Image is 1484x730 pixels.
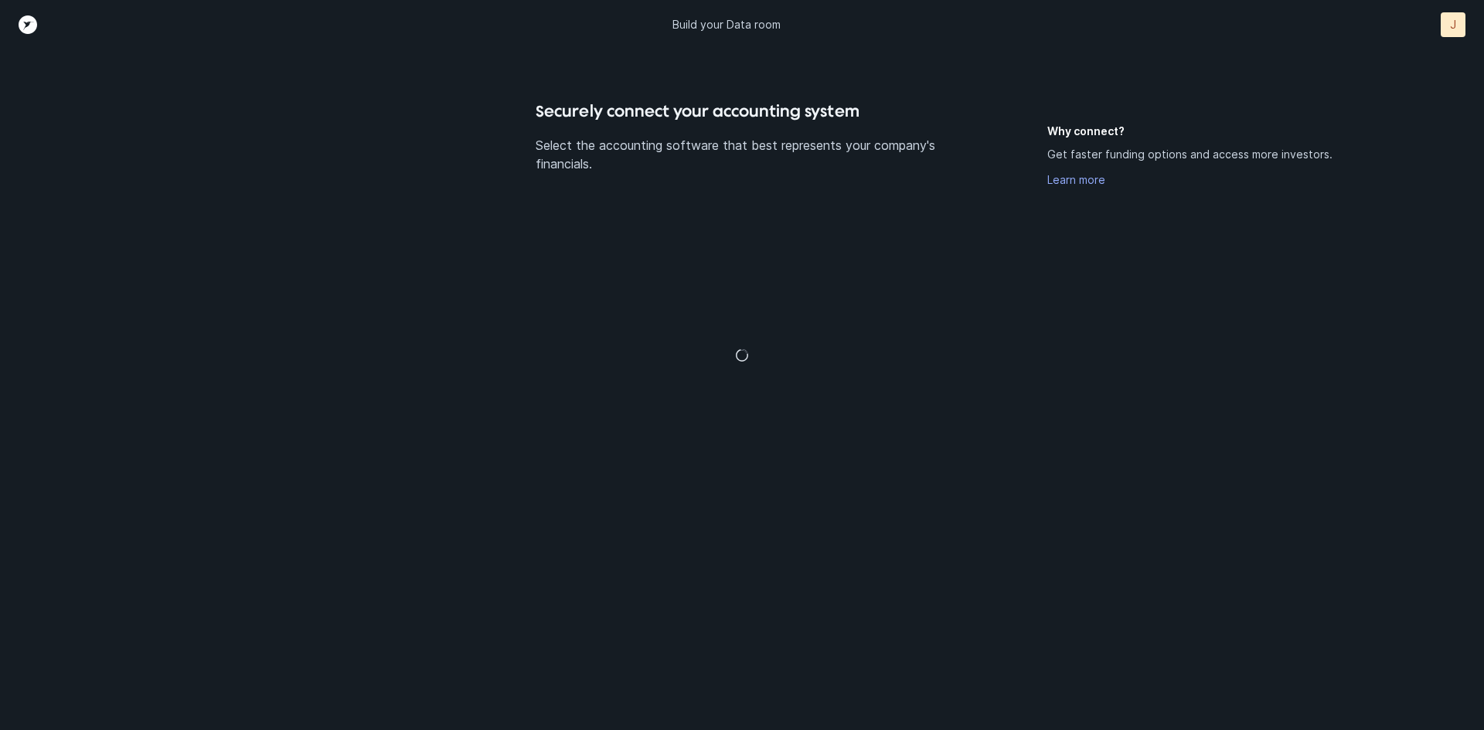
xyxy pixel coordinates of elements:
[1047,173,1105,186] a: Learn more
[536,99,948,124] h4: Securely connect your accounting system
[536,136,948,173] p: Select the accounting software that best represents your company's financials.
[672,17,781,32] p: Build your Data room
[1450,17,1456,32] p: J
[1047,145,1333,164] p: Get faster funding options and access more investors.
[1441,12,1465,37] button: J
[1047,124,1360,139] h5: Why connect?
